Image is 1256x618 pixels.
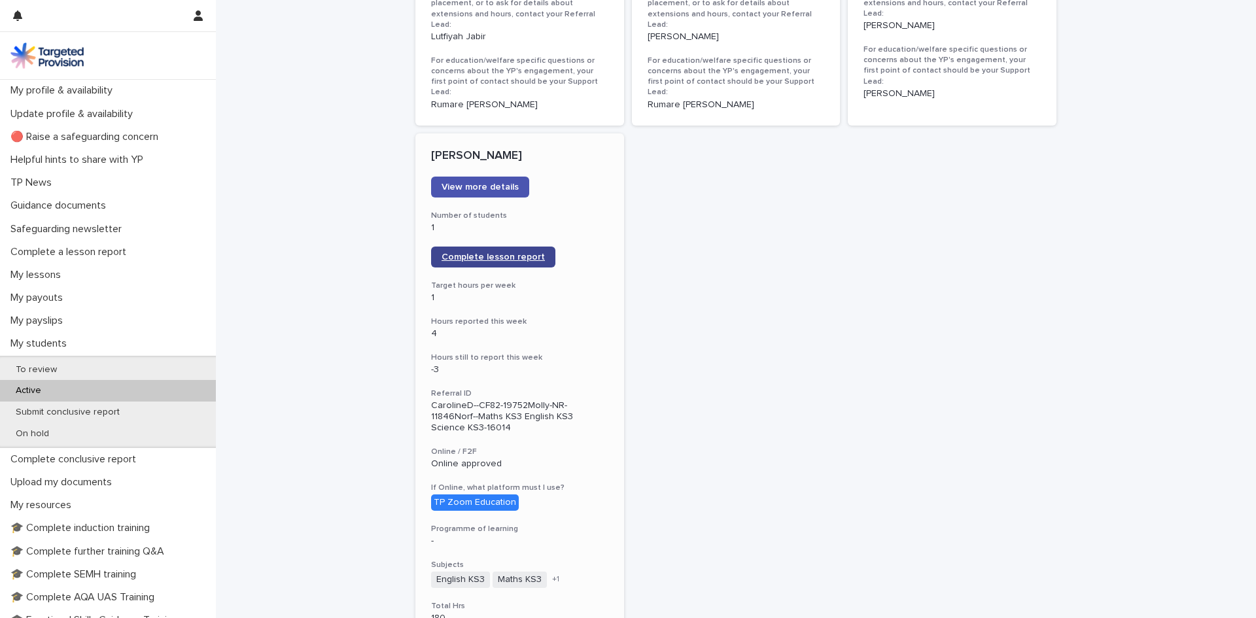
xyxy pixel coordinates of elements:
p: 🎓 Complete further training Q&A [5,545,175,558]
p: Lutfiyah Jabir [431,31,608,43]
p: 1 [431,292,608,303]
p: 🎓 Complete SEMH training [5,568,147,581]
p: Rumare [PERSON_NAME] [431,99,608,111]
p: Complete conclusive report [5,453,147,466]
p: Submit conclusive report [5,407,130,418]
p: Complete a lesson report [5,246,137,258]
span: English KS3 [431,572,490,588]
p: [PERSON_NAME] [863,88,1041,99]
h3: Programme of learning [431,524,608,534]
p: On hold [5,428,60,439]
p: Guidance documents [5,199,116,212]
p: Update profile & availability [5,108,143,120]
p: Helpful hints to share with YP [5,154,154,166]
h3: Online / F2F [431,447,608,457]
p: 🎓 Complete induction training [5,522,160,534]
p: 1 [431,222,608,233]
span: + 1 [552,575,559,583]
p: [PERSON_NAME] [431,149,608,163]
h3: For education/welfare specific questions or concerns about the YP's engagement, your first point ... [863,44,1041,87]
p: 🔴 Raise a safeguarding concern [5,131,169,143]
div: TP Zoom Education [431,494,519,511]
p: CarolineD--CF82-19752Molly-NR-11846Norf--Maths KS3 English KS3 Science KS3-16014 [431,400,608,433]
img: M5nRWzHhSzIhMunXDL62 [10,43,84,69]
p: Upload my documents [5,476,122,489]
h3: For education/welfare specific questions or concerns about the YP's engagement, your first point ... [431,56,608,98]
h3: Hours still to report this week [431,352,608,363]
h3: Subjects [431,560,608,570]
p: - [431,536,608,547]
h3: Referral ID [431,388,608,399]
p: [PERSON_NAME] [863,20,1041,31]
p: My lessons [5,269,71,281]
h3: If Online, what platform must I use? [431,483,608,493]
span: View more details [442,182,519,192]
span: Maths KS3 [493,572,547,588]
p: 🎓 Complete AQA UAS Training [5,591,165,604]
h3: Total Hrs [431,601,608,611]
p: My payouts [5,292,73,304]
p: My resources [5,499,82,511]
h3: For education/welfare specific questions or concerns about the YP's engagement, your first point ... [648,56,825,98]
p: Safeguarding newsletter [5,223,132,235]
p: To review [5,364,67,375]
a: View more details [431,177,529,197]
p: My students [5,337,77,350]
p: My payslips [5,315,73,327]
span: Complete lesson report [442,252,545,262]
p: [PERSON_NAME] [648,31,825,43]
h3: Target hours per week [431,281,608,291]
h3: Number of students [431,211,608,221]
p: My profile & availability [5,84,123,97]
p: Online approved [431,458,608,470]
a: Complete lesson report [431,247,555,267]
p: -3 [431,364,608,375]
p: TP News [5,177,62,189]
h3: Hours reported this week [431,317,608,327]
p: Rumare [PERSON_NAME] [648,99,825,111]
p: Active [5,385,52,396]
p: 4 [431,328,608,339]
